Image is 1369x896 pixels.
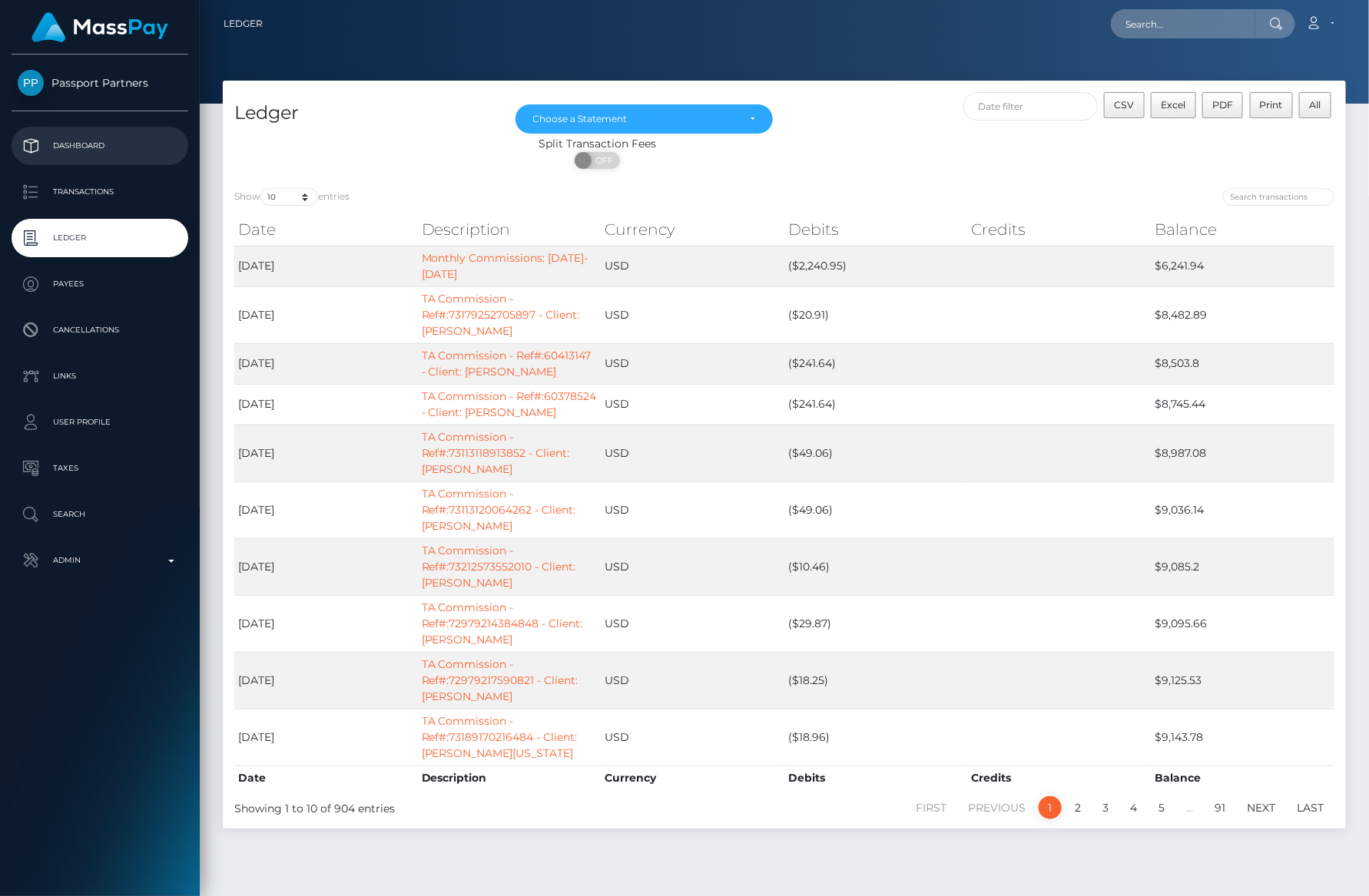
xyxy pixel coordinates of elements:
a: TA Commission - Ref#:72979217590821 - Client: [PERSON_NAME] [422,657,578,703]
td: $9,085.2 [1151,538,1334,595]
td: $8,745.44 [1151,384,1334,425]
p: User Profile [18,411,182,434]
a: TA Commission - Ref#:73212573552010 - Client: [PERSON_NAME] [422,544,576,590]
div: Showing 1 to 10 of 904 entries [234,795,679,817]
td: [DATE] [234,286,418,343]
td: $8,503.8 [1151,343,1334,384]
th: Currency [601,765,784,790]
th: Date [234,214,418,245]
a: Ledger [224,8,263,40]
td: USD [601,538,784,595]
td: ($241.64) [784,384,968,425]
span: PDF [1212,99,1233,111]
a: Last [1288,796,1332,819]
button: Excel [1151,92,1196,118]
th: Date [234,765,418,790]
td: ($20.91) [784,286,968,343]
a: Admin [12,541,188,580]
img: MassPay Logo [31,12,168,42]
div: Split Transaction Fees [223,136,972,152]
span: Excel [1161,99,1185,111]
td: [DATE] [234,709,418,765]
span: Print [1260,99,1283,111]
td: $8,987.08 [1151,425,1334,481]
td: ($10.46) [784,538,968,595]
p: Taxes [18,457,182,480]
td: $8,482.89 [1151,286,1334,343]
a: Monthly Commissions: [DATE]-[DATE] [422,251,588,281]
td: [DATE] [234,425,418,481]
td: [DATE] [234,343,418,384]
p: Search [18,503,182,526]
td: ($2,240.95) [784,246,968,286]
th: Balance [1151,214,1334,245]
td: $9,036.14 [1151,481,1334,538]
a: TA Commission - Ref#:60413147 - Client: [PERSON_NAME] [422,349,592,379]
td: $9,095.66 [1151,595,1334,652]
p: Dashboard [18,134,182,157]
p: Ledger [18,226,182,250]
th: Credits [968,214,1152,245]
a: User Profile [12,403,188,441]
td: USD [601,652,784,709]
button: PDF [1202,92,1244,118]
p: Cancellations [18,319,182,342]
a: Taxes [12,449,188,488]
a: Dashboard [12,127,188,165]
td: [DATE] [234,538,418,595]
input: Search transactions [1223,188,1334,206]
td: ($18.96) [784,709,968,765]
td: ($241.64) [784,343,968,384]
th: Description [418,765,602,790]
td: USD [601,246,784,286]
p: Payees [18,273,182,296]
a: Next [1238,796,1284,819]
th: Debits [784,214,968,245]
th: Balance [1151,765,1334,790]
th: Debits [784,765,968,790]
a: Ledger [12,219,188,257]
a: TA Commission - Ref#:73113118913852 - Client: [PERSON_NAME] [422,430,570,476]
td: USD [601,481,784,538]
a: TA Commission - Ref#:73179252705897 - Client: [PERSON_NAME] [422,292,580,338]
td: ($49.06) [784,481,968,538]
td: USD [601,384,784,425]
td: ($29.87) [784,595,968,652]
td: USD [601,425,784,481]
th: Currency [601,214,784,245]
a: Cancellations [12,311,188,349]
button: All [1299,92,1331,118]
a: 91 [1206,796,1234,819]
td: $9,143.78 [1151,709,1334,765]
a: 2 [1066,796,1089,819]
input: Search... [1111,9,1255,38]
td: [DATE] [234,384,418,425]
td: ($18.25) [784,652,968,709]
a: TA Commission - Ref#:73113120064262 - Client: [PERSON_NAME] [422,487,576,533]
a: TA Commission - Ref#:73189170216484 - Client: [PERSON_NAME][US_STATE] [422,714,578,760]
span: All [1310,99,1321,111]
div: Choose a Statement [533,113,738,125]
p: Transactions [18,180,182,203]
p: Admin [18,549,182,572]
input: Date filter [963,92,1098,121]
a: TA Commission - Ref#:60378524 - Client: [PERSON_NAME] [422,389,597,419]
button: CSV [1104,92,1145,118]
h4: Ledger [234,100,492,127]
th: Description [418,214,602,245]
a: 1 [1039,796,1062,819]
th: Credits [968,765,1152,790]
button: Choose a Statement [515,104,774,134]
label: Show entries [234,188,350,206]
a: Links [12,357,188,395]
td: [DATE] [234,481,418,538]
a: Search [12,495,188,534]
span: Passport Partners [12,76,188,90]
a: TA Commission - Ref#:72979214384848 - Client: [PERSON_NAME] [422,600,583,646]
button: Print [1250,92,1294,118]
a: 3 [1094,796,1117,819]
a: 5 [1150,796,1173,819]
td: USD [601,595,784,652]
td: USD [601,343,784,384]
td: [DATE] [234,652,418,709]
